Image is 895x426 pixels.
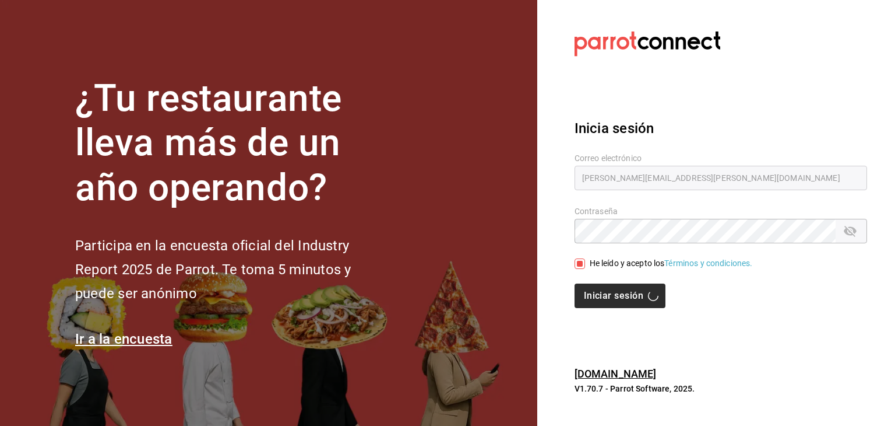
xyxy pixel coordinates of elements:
input: Ingresa tu correo electrónico [575,166,867,190]
a: Ir a la encuesta [75,331,172,347]
p: V1.70.7 - Parrot Software, 2025. [575,383,867,394]
h1: ¿Tu restaurante lleva más de un año operando? [75,76,390,211]
label: Contraseña [575,207,867,215]
a: Términos y condiciones. [664,259,752,268]
label: Correo electrónico [575,153,867,162]
div: He leído y acepto los [590,257,753,270]
h2: Participa en la encuesta oficial del Industry Report 2025 de Parrot. Te toma 5 minutos y puede se... [75,234,390,305]
h3: Inicia sesión [575,118,867,139]
a: [DOMAIN_NAME] [575,368,657,380]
